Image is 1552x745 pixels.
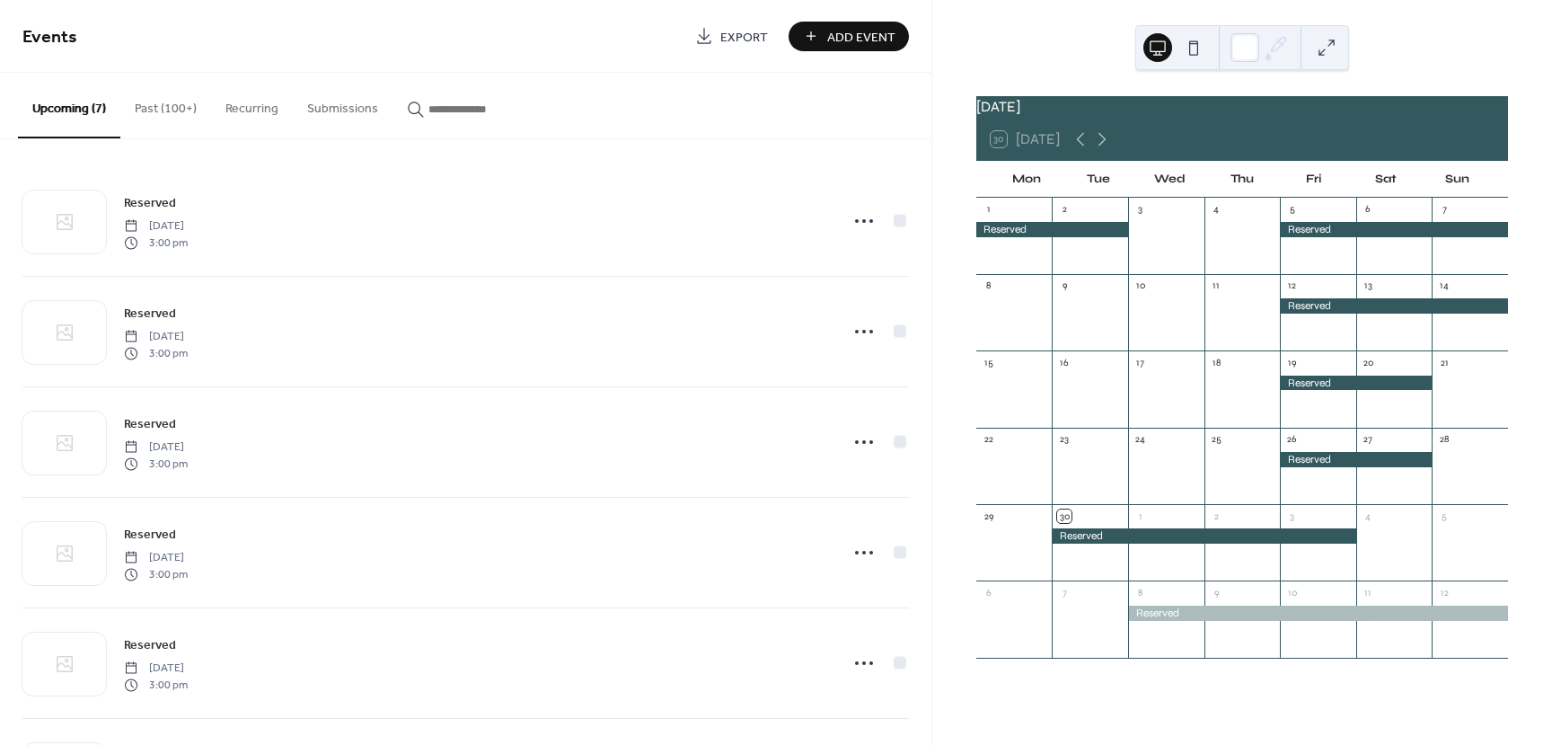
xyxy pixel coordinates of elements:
[1285,279,1299,293] div: 12
[976,222,1128,237] div: Reserved
[1134,162,1206,198] div: Wed
[789,22,909,51] button: Add Event
[720,28,768,47] span: Export
[1210,203,1223,217] div: 4
[1128,606,1508,621] div: Reserved
[1280,452,1432,467] div: Reserved
[1057,586,1071,599] div: 7
[124,415,176,434] span: Reserved
[124,526,176,545] span: Reserved
[1278,162,1350,198] div: Fri
[124,303,176,324] a: Reserved
[1285,510,1299,523] div: 3
[124,524,176,545] a: Reserved
[1285,433,1299,447] div: 26
[124,677,188,693] span: 3:00 pm
[1362,279,1375,293] div: 13
[124,345,188,361] span: 3:00 pm
[1133,586,1147,599] div: 8
[1210,433,1223,447] div: 25
[982,510,995,523] div: 29
[1057,279,1071,293] div: 9
[124,439,188,456] span: [DATE]
[1133,510,1147,523] div: 1
[1437,203,1451,217] div: 7
[982,279,995,293] div: 8
[124,566,188,582] span: 3:00 pm
[682,22,781,51] a: Export
[982,203,995,217] div: 1
[991,162,1063,198] div: Mon
[1133,433,1147,447] div: 24
[1362,433,1375,447] div: 27
[124,661,188,677] span: [DATE]
[124,456,188,472] span: 3:00 pm
[124,636,176,655] span: Reserved
[982,586,995,599] div: 6
[1362,356,1375,369] div: 20
[1362,510,1375,523] div: 4
[1362,586,1375,599] div: 11
[1210,586,1223,599] div: 9
[211,73,293,137] button: Recurring
[124,218,188,235] span: [DATE]
[1280,298,1508,314] div: Reserved
[1437,586,1451,599] div: 12
[1133,356,1147,369] div: 17
[1057,510,1071,523] div: 30
[1437,510,1451,523] div: 5
[1133,279,1147,293] div: 10
[1422,162,1494,198] div: Sun
[827,28,895,47] span: Add Event
[1285,203,1299,217] div: 5
[1362,203,1375,217] div: 6
[1280,222,1508,237] div: Reserved
[124,550,188,566] span: [DATE]
[124,329,188,345] span: [DATE]
[124,413,176,434] a: Reserved
[1285,356,1299,369] div: 19
[124,305,176,324] span: Reserved
[1057,356,1071,369] div: 16
[1437,356,1451,369] div: 21
[124,194,176,213] span: Reserved
[1057,203,1071,217] div: 2
[18,73,120,138] button: Upcoming (7)
[1280,376,1432,391] div: Reserved
[1285,586,1299,599] div: 10
[1052,528,1355,544] div: Reserved
[1437,279,1451,293] div: 14
[1057,433,1071,447] div: 23
[976,96,1508,118] div: [DATE]
[1210,510,1223,523] div: 2
[1210,279,1223,293] div: 11
[1063,162,1134,198] div: Tue
[1133,203,1147,217] div: 3
[124,235,188,251] span: 3:00 pm
[1206,162,1278,198] div: Thu
[982,356,995,369] div: 15
[1350,162,1422,198] div: Sat
[982,433,995,447] div: 22
[1210,356,1223,369] div: 18
[22,20,77,55] span: Events
[120,73,211,137] button: Past (100+)
[124,634,176,655] a: Reserved
[1437,433,1451,447] div: 28
[124,192,176,213] a: Reserved
[293,73,392,137] button: Submissions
